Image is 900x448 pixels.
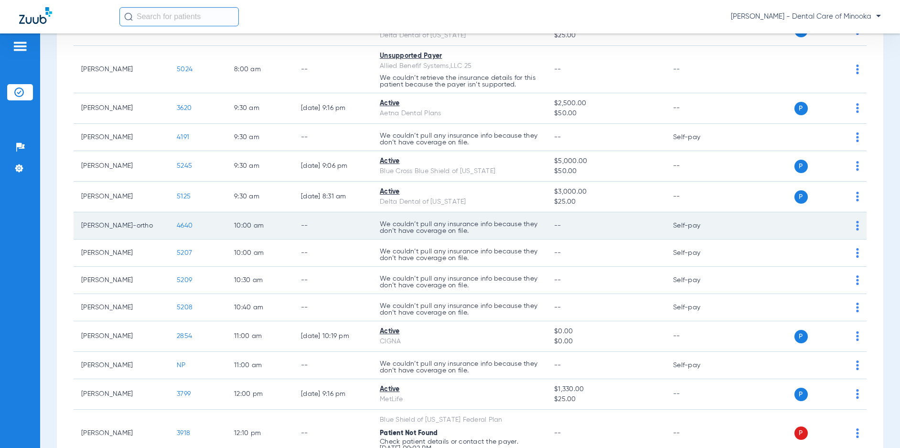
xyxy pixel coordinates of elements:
img: hamburger-icon [12,41,28,52]
img: group-dot-blue.svg [856,275,859,285]
p: We couldn’t pull any insurance info because they don’t have coverage on file. [380,275,539,289]
span: -- [554,362,561,369]
td: 12:00 PM [226,379,293,410]
div: MetLife [380,394,539,404]
span: [PERSON_NAME] - Dental Care of Minooka [731,12,881,22]
span: -- [554,66,561,73]
img: group-dot-blue.svg [856,221,859,230]
div: Active [380,327,539,337]
span: Patient Not Found [380,430,438,437]
td: Self-pay [665,352,730,379]
td: -- [293,352,372,379]
div: Blue Shield of [US_STATE] Federal Plan [380,415,539,425]
td: -- [293,124,372,151]
img: group-dot-blue.svg [856,331,859,341]
td: Self-pay [665,212,730,240]
td: 11:00 AM [226,321,293,352]
span: 5125 [177,193,191,200]
td: -- [293,294,372,321]
span: P [794,330,808,343]
div: Blue Cross Blue Shield of [US_STATE] [380,166,539,176]
td: -- [293,212,372,240]
div: Aetna Dental Plans [380,109,539,119]
td: 10:00 AM [226,212,293,240]
span: $0.00 [554,337,658,347]
td: [PERSON_NAME] [74,46,169,93]
td: [PERSON_NAME] [74,294,169,321]
div: Active [380,156,539,166]
span: $3,000.00 [554,187,658,197]
span: $50.00 [554,109,658,119]
span: 4640 [177,222,193,229]
img: group-dot-blue.svg [856,361,859,370]
td: -- [293,240,372,267]
p: We couldn’t pull any insurance info because they don’t have coverage on file. [380,303,539,316]
span: -- [554,304,561,311]
td: [DATE] 10:19 PM [293,321,372,352]
td: [DATE] 9:16 PM [293,379,372,410]
td: -- [665,46,730,93]
td: 8:00 AM [226,46,293,93]
span: $2,500.00 [554,98,658,109]
span: NP [177,362,186,369]
img: Zuub Logo [19,7,52,24]
span: P [794,102,808,115]
p: We couldn’t pull any insurance info because they don’t have coverage on file. [380,248,539,262]
img: Search Icon [124,12,133,21]
td: -- [665,151,730,182]
span: 3799 [177,391,191,397]
span: P [794,160,808,173]
span: $5,000.00 [554,156,658,166]
td: [DATE] 8:31 AM [293,182,372,212]
div: CIGNA [380,337,539,347]
span: -- [554,222,561,229]
td: 9:30 AM [226,151,293,182]
span: $1,330.00 [554,384,658,394]
td: Self-pay [665,294,730,321]
td: -- [665,379,730,410]
img: group-dot-blue.svg [856,65,859,74]
td: 10:30 AM [226,267,293,294]
p: We couldn’t pull any insurance info because they don’t have coverage on file. [380,132,539,146]
img: group-dot-blue.svg [856,303,859,312]
div: Active [380,187,539,197]
span: $0.00 [554,327,658,337]
td: [PERSON_NAME] [74,151,169,182]
div: Active [380,98,539,109]
span: 3620 [177,105,192,111]
td: [DATE] 9:16 PM [293,93,372,124]
span: 5024 [177,66,193,73]
td: [PERSON_NAME] [74,182,169,212]
td: [PERSON_NAME] [74,352,169,379]
td: 10:40 AM [226,294,293,321]
td: 9:30 AM [226,93,293,124]
td: 9:30 AM [226,124,293,151]
td: -- [665,182,730,212]
img: group-dot-blue.svg [856,192,859,201]
td: 11:00 AM [226,352,293,379]
span: $25.00 [554,197,658,207]
td: 9:30 AM [226,182,293,212]
img: group-dot-blue.svg [856,103,859,113]
img: group-dot-blue.svg [856,161,859,171]
span: 3918 [177,430,190,437]
span: -- [554,134,561,141]
span: 4191 [177,134,189,141]
span: 2854 [177,333,192,339]
div: Unsupported Payer [380,51,539,61]
span: P [794,190,808,204]
span: 5245 [177,163,192,169]
span: $25.00 [554,31,658,41]
p: We couldn’t retrieve the insurance details for this patient because the payer isn’t supported. [380,75,539,88]
td: [DATE] 9:06 PM [293,151,372,182]
td: Self-pay [665,124,730,151]
td: [PERSON_NAME]-ortho [74,212,169,240]
img: group-dot-blue.svg [856,428,859,438]
span: -- [554,430,561,437]
td: -- [293,267,372,294]
span: $25.00 [554,394,658,404]
input: Search for patients [119,7,239,26]
p: We couldn’t pull any insurance info because they don’t have coverage on file. [380,221,539,234]
span: -- [554,250,561,256]
td: [PERSON_NAME] [74,379,169,410]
